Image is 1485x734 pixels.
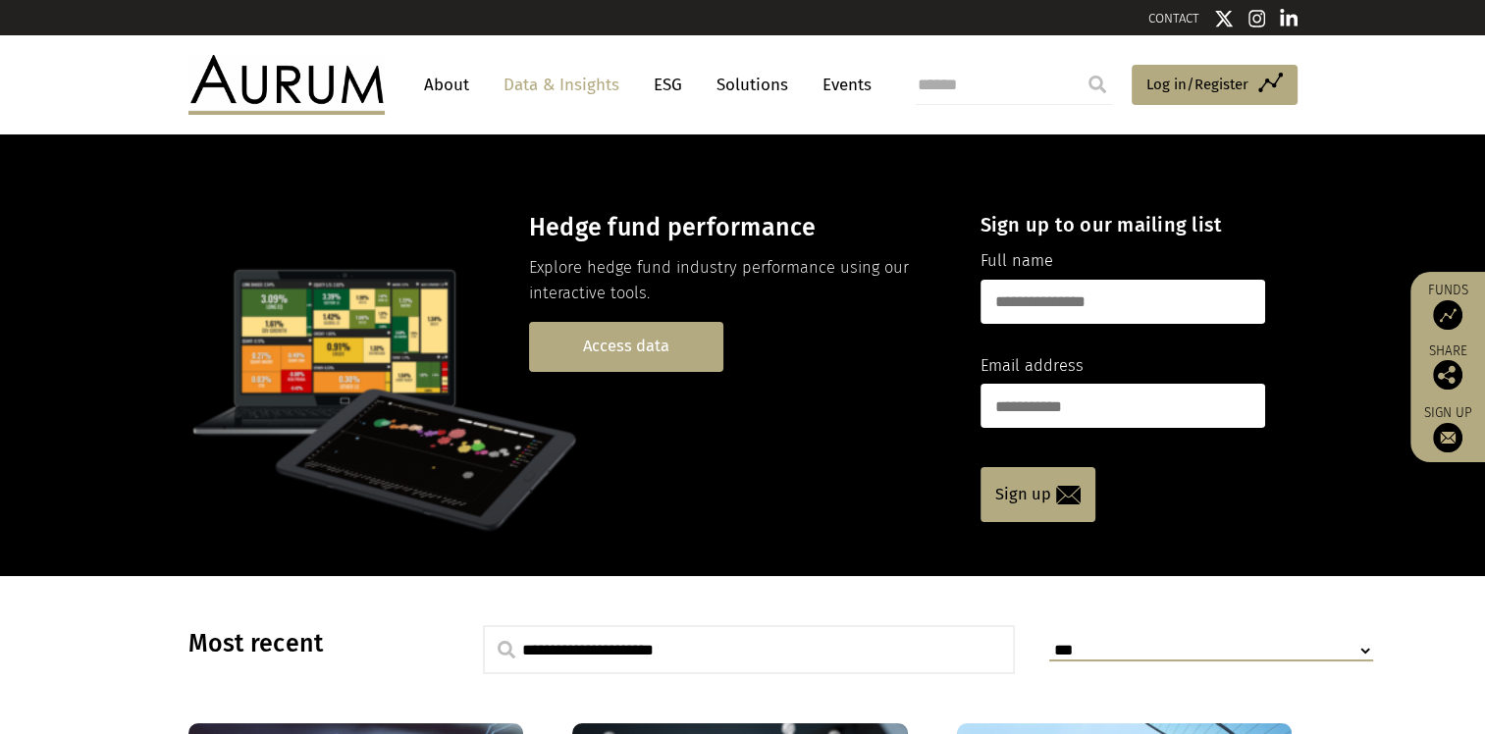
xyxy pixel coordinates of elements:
label: Email address [981,353,1084,379]
a: Events [813,67,872,103]
a: CONTACT [1148,11,1199,26]
span: Log in/Register [1146,73,1248,96]
p: Explore hedge fund industry performance using our interactive tools. [529,255,946,307]
h3: Hedge fund performance [529,213,946,242]
a: Data & Insights [494,67,629,103]
img: Aurum [188,55,385,114]
a: Access data [529,322,723,372]
input: Submit [1078,65,1117,104]
img: Instagram icon [1248,9,1266,28]
a: Sign up [981,467,1095,522]
h3: Most recent [188,629,434,658]
img: email-icon [1056,486,1081,504]
img: Linkedin icon [1280,9,1298,28]
a: About [414,67,479,103]
img: Share this post [1433,360,1462,390]
a: Log in/Register [1132,65,1298,106]
a: Sign up [1420,404,1475,452]
a: Funds [1420,282,1475,330]
a: Solutions [707,67,798,103]
a: ESG [644,67,692,103]
div: Share [1420,344,1475,390]
h4: Sign up to our mailing list [981,213,1265,236]
label: Full name [981,248,1053,274]
img: Twitter icon [1214,9,1234,28]
img: Sign up to our newsletter [1433,423,1462,452]
img: Access Funds [1433,300,1462,330]
img: search.svg [498,641,515,658]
